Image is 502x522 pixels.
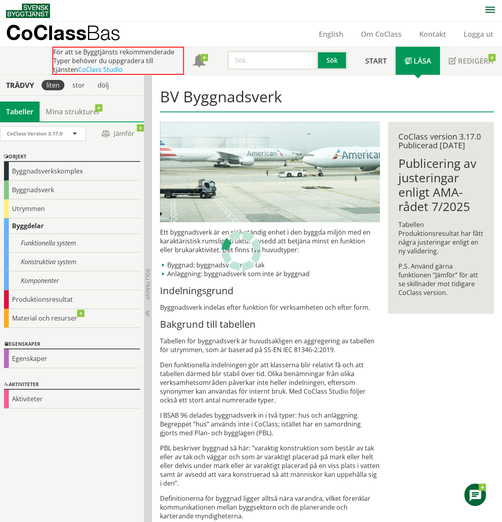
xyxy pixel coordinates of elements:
p: Den funktionella indelningen gör att klasserna blir relativt få och att tabellen därmed blir stab... [160,361,380,404]
div: För att se Byggtjänsts rekommenderade Typer behöver du uppgradera till tjänsten [52,47,184,75]
div: Byggnadsverkskomplex [4,162,140,181]
img: flygplatsbana.jpg [160,122,380,222]
div: liten [42,80,64,90]
div: Konstruktiva system [4,253,140,271]
span: Jämför [94,127,142,141]
span: Bas [86,21,120,44]
h1: Publicering av justeringar enligt AMA-rådet 7/2025 [398,156,483,214]
span: Läsa [414,56,431,66]
div: Trädvy [2,81,38,90]
div: Aktiviteter [4,390,140,408]
a: Redigera [440,47,502,75]
img: Svensk Byggtjänst [6,4,50,18]
h3: Indelningsgrund [160,285,380,297]
div: Material och resurser [4,309,140,328]
div: dölj [93,80,114,90]
div: Byggnadsverk [4,181,140,199]
a: Logga ut [455,29,502,39]
p: P.S. Använd gärna funktionen ”Jämför” för att se skillnader mot tidigare CoClass version. [398,262,483,297]
li: Byggnad: byggnadsverk med tak [160,261,380,269]
div: Produktionsresultat [4,290,140,309]
span: Notifikationer [193,55,206,68]
button: Sök [318,51,348,70]
div: Objekt [4,152,140,162]
a: Kontakt [410,29,455,39]
li: Anläggning: byggnadsverk som inte är byggnad [160,269,380,278]
div: Funktionella system [4,234,140,253]
h1: BV Byggnadsverk [160,88,494,112]
img: Laddar [221,231,261,271]
div: Aktiviteter [4,380,140,390]
div: Utrymmen [4,199,140,218]
a: CoClass Studio [78,65,123,74]
div: Egenskaper [4,349,140,368]
p: I BSAB 96 delades byggnadsverk in i två typer: hus och anläggning. Begreppet ”hus” används inte i... [160,411,380,437]
p: CoClass [6,28,120,37]
a: Läsa [396,47,440,75]
div: CoClass version 3.17.0 Publicerad [DATE] [398,132,483,150]
span: CoClass Version 3.17.0 [7,130,62,137]
a: English [310,29,352,39]
p: Tabellen Produktionsresultat har fått några justeringar enligt en ny validering. [398,220,483,255]
a: Start [356,47,396,75]
p: Definitionerna för byggnad ligger alltså nära varandra, vilket förenklar kommunikationen mellan b... [160,494,380,520]
h3: Bakgrund till tabellen [160,318,380,330]
div: Egenskaper [4,340,140,349]
input: Sök [227,51,318,70]
a: Mina strukturer [40,102,106,122]
p: PBL beskriver byggnad så här: ”varaktig konstruktion som består av tak eller av tak och väggar oc... [160,444,380,488]
div: stor [68,80,90,90]
p: Tabellen för byggnadsverk är huvudsakligen en aggregering av tabellen för utrymmen, som är basera... [160,337,380,354]
span: Dölj trädvy [144,269,151,300]
span: Redigera [458,56,493,66]
div: Byggdelar [4,218,140,234]
div: Komponenter [4,271,140,290]
span: Start [365,56,387,66]
a: CoClassBas [6,22,138,46]
a: Om CoClass [352,29,410,39]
